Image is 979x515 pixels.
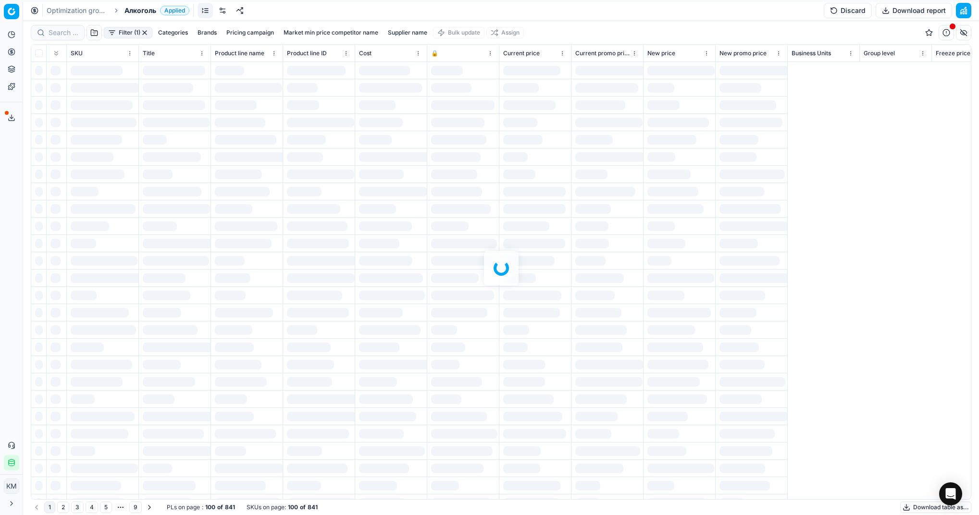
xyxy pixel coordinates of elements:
[47,6,189,15] nav: breadcrumb
[124,6,189,15] span: АлкогольApplied
[876,3,952,18] button: Download report
[160,6,189,15] span: Applied
[124,6,156,15] span: Алкоголь
[4,478,19,494] button: КM
[47,6,108,15] a: Optimization groups
[824,3,872,18] button: Discard
[939,482,962,505] div: Open Intercom Messenger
